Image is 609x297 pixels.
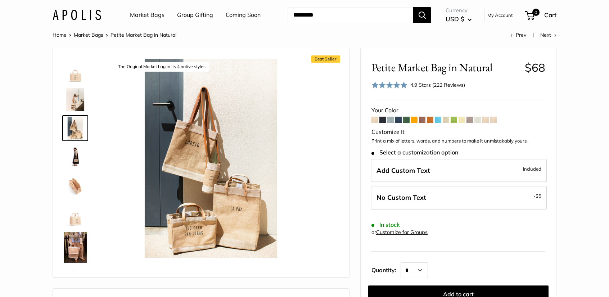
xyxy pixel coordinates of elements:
span: In stock [371,221,400,228]
a: Petite Market Bag in Natural [62,58,88,84]
span: Select a customization option [371,149,458,156]
span: No Custom Text [376,193,426,202]
img: Petite Market Bag in Natural [64,59,87,82]
a: description_Spacious inner area with room for everything. [62,173,88,199]
a: Group Gifting [177,10,213,21]
div: Your Color [371,105,545,116]
a: description_Effortless style that elevates every moment [62,86,88,112]
div: 4.9 Stars (222 Reviews) [371,80,465,90]
img: description_Effortless style that elevates every moment [64,88,87,111]
a: Prev [510,32,526,38]
a: Next [540,32,556,38]
img: description_Spacious inner area with room for everything. [64,174,87,197]
a: Home [53,32,67,38]
input: Search... [288,7,413,23]
img: Petite Market Bag in Natural [64,269,87,292]
img: Petite Market Bag in Natural [64,232,87,263]
span: Best Seller [311,55,340,63]
span: Petite Market Bag in Natural [371,61,519,74]
span: Included [523,165,541,173]
img: Petite Market Bag in Natural [64,203,87,226]
a: Coming Soon [226,10,261,21]
div: 4.9 Stars (222 Reviews) [410,81,465,89]
img: Petite Market Bag in Natural [64,145,87,168]
img: Apolis [53,10,101,20]
span: Cart [544,11,556,19]
a: My Account [487,11,513,19]
a: Market Bags [74,32,103,38]
a: Petite Market Bag in Natural [62,230,88,264]
label: Quantity: [371,260,401,278]
a: Customize for Groups [376,229,428,235]
button: Search [413,7,431,23]
a: Petite Market Bag in Natural [62,267,88,293]
span: 0 [532,9,540,16]
p: Print a mix of letters, words, and numbers to make it unmistakably yours. [371,138,545,145]
a: Petite Market Bag in Natural [62,144,88,170]
span: Currency [446,5,472,15]
button: USD $ [446,13,472,25]
nav: Breadcrumb [53,30,176,40]
a: description_The Original Market bag in its 4 native styles [62,115,88,141]
img: description_The Original Market bag in its 4 native styles [112,59,310,258]
a: Petite Market Bag in Natural [62,202,88,228]
span: - [533,192,541,200]
span: $68 [525,60,545,75]
span: $5 [536,193,541,199]
img: description_The Original Market bag in its 4 native styles [64,117,87,140]
div: Customize It [371,127,545,138]
div: or [371,228,428,237]
span: Petite Market Bag in Natural [110,32,176,38]
span: USD $ [446,15,464,23]
label: Add Custom Text [371,159,547,183]
a: 0 Cart [525,9,556,21]
a: Market Bags [130,10,164,21]
span: Add Custom Text [376,166,430,175]
label: Leave Blank [371,186,547,210]
div: The Original Market bag in its 4 native styles [114,62,209,72]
